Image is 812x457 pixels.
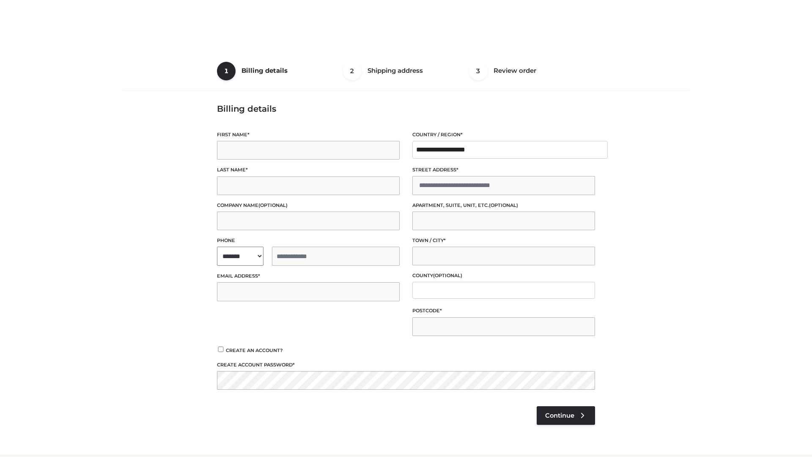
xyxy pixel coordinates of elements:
label: First name [217,131,400,139]
label: Apartment, suite, unit, etc. [412,201,595,209]
span: Review order [494,66,536,74]
span: Continue [545,412,574,419]
span: Shipping address [368,66,423,74]
label: Town / City [412,237,595,245]
label: County [412,272,595,280]
span: (optional) [433,273,462,278]
label: Last name [217,166,400,174]
label: Create account password [217,361,595,369]
label: Street address [412,166,595,174]
input: Create an account? [217,347,225,352]
label: Postcode [412,307,595,315]
label: Email address [217,272,400,280]
span: Create an account? [226,347,283,353]
label: Phone [217,237,400,245]
label: Company name [217,201,400,209]
label: Country / Region [412,131,595,139]
span: 1 [217,62,236,80]
a: Continue [537,406,595,425]
h3: Billing details [217,104,595,114]
span: (optional) [258,202,288,208]
span: 3 [469,62,488,80]
span: (optional) [489,202,518,208]
span: Billing details [241,66,288,74]
span: 2 [343,62,362,80]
